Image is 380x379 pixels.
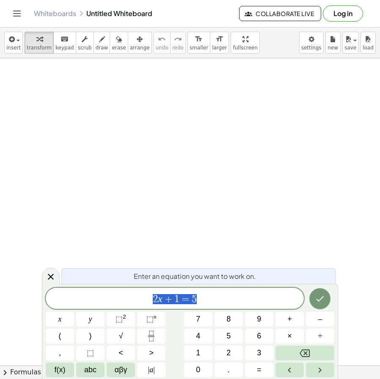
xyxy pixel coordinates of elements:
button: 0 [184,363,212,377]
span: 2 [153,294,158,304]
span: = [179,294,192,304]
button: Superscript [137,312,165,327]
span: + [287,314,292,325]
button: Absolute value [137,363,165,377]
span: 3 [257,347,261,359]
span: 6 [257,330,261,342]
button: Right arrow [306,363,334,377]
button: 8 [215,312,243,327]
span: 1 [174,294,179,304]
span: transform [27,45,52,51]
button: Greek alphabet [107,363,135,377]
button: format_sizesmaller [187,32,210,54]
i: undo [158,34,166,44]
button: Divide [306,329,334,344]
span: 2 [226,347,231,359]
button: insert [4,32,23,54]
span: y [89,314,92,325]
button: 5 [215,329,243,344]
span: ⬚ [146,315,154,323]
button: Backspace [275,346,334,360]
sup: 2 [123,314,126,320]
span: insert [6,45,21,51]
span: | [148,365,150,374]
span: 5 [226,330,231,342]
button: , [46,346,74,360]
button: Square root [107,329,135,344]
i: keyboard [61,34,69,44]
button: draw [94,32,110,54]
button: ( [46,329,74,344]
span: keypad [55,45,74,51]
span: = [257,364,262,376]
span: × [287,330,292,342]
button: Log in [323,5,363,22]
button: Less than [107,346,135,360]
span: ⬚ [116,315,123,323]
a: Whiteboards [34,9,76,18]
var: x [158,293,162,304]
button: Equals [245,363,273,377]
span: ⬚ [87,347,94,359]
span: a [148,364,155,376]
span: ÷ [318,330,322,342]
i: redo [174,34,182,44]
button: . [215,363,243,377]
span: scrub [78,45,92,51]
span: 8 [226,314,231,325]
span: √ [119,330,123,342]
span: 7 [196,314,200,325]
button: Minus [306,312,334,327]
span: redo [172,45,184,51]
span: Enter an equation you want to work on. [134,271,256,281]
span: abc [84,364,96,376]
button: 2 [215,346,243,360]
button: y [76,312,105,327]
button: Placeholder [76,346,105,360]
i: format_size [195,34,203,44]
span: smaller [190,45,208,51]
span: > [149,347,154,359]
button: redoredo [170,32,186,54]
button: 7 [184,312,212,327]
span: 9 [257,314,261,325]
button: Greater than [137,346,165,360]
button: x [46,312,74,327]
button: 6 [245,329,273,344]
button: Alphabet [76,363,105,377]
span: undo [156,45,168,51]
span: erase [112,45,126,51]
button: arrange [128,32,152,54]
button: 3 [245,346,273,360]
button: Done [309,288,330,309]
button: 4 [184,329,212,344]
span: , [59,347,61,359]
button: Collaborate Live [239,6,321,21]
span: draw [96,45,108,51]
span: ) [89,330,92,342]
span: + [162,294,175,304]
button: keyboardkeypad [53,32,76,54]
button: Fraction [137,329,165,344]
span: ( [59,330,61,342]
span: . [228,364,230,376]
button: Plus [275,312,304,327]
span: 1 [196,347,200,359]
button: scrub [76,32,94,54]
button: Toggle navigation [10,7,24,20]
sup: n [154,314,157,320]
button: undoundo [154,32,171,54]
span: 0 [196,364,200,376]
button: Times [275,329,304,344]
button: Squared [107,312,135,327]
button: 9 [245,312,273,327]
button: ) [76,329,105,344]
span: < [118,347,123,359]
button: erase [110,32,128,54]
span: arrange [130,45,150,51]
span: 5 [192,294,197,304]
button: transform [25,32,54,54]
span: x [58,314,62,325]
span: f(x) [55,364,66,376]
span: αβγ [115,364,127,376]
